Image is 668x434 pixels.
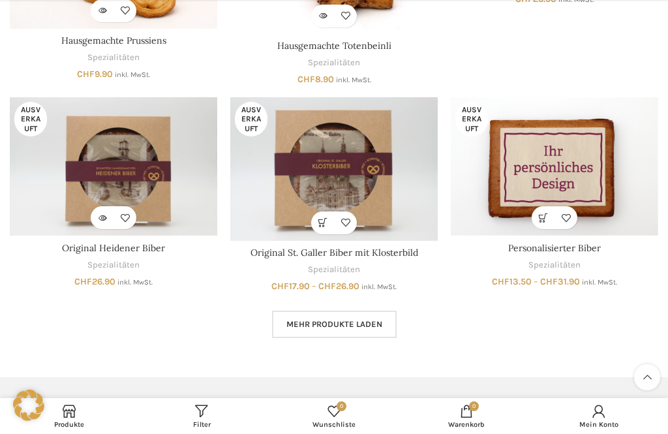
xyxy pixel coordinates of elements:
[10,97,217,236] a: Original Heidener Biber
[311,5,334,27] a: Lese mehr über „Hausgemachte Totenbeinli“
[297,74,334,85] bdi: 8.90
[312,281,316,292] span: –
[337,401,346,411] span: 0
[62,242,165,254] a: Original Heidener Biber
[87,259,140,271] a: Spezialitäten
[406,420,526,429] span: Warenkorb
[492,276,532,287] bdi: 13.50
[539,420,658,429] span: Mein Konto
[532,401,665,431] a: Mein Konto
[275,420,394,429] span: Wunschliste
[250,247,418,258] a: Original St. Galler Biber mit Klosterbild
[286,319,382,330] span: Mehr Produkte laden
[532,206,554,229] a: Wähle Optionen für „Personalisierter Biber“
[361,283,397,291] small: inkl. MwSt.
[308,57,360,69] a: Spezialitäten
[297,74,315,85] span: CHF
[77,69,95,80] span: CHF
[540,276,580,287] bdi: 31.90
[115,70,150,79] small: inkl. MwSt.
[271,281,310,292] bdi: 17.90
[451,97,658,236] a: Personalisierter Biber
[508,242,601,254] a: Personalisierter Biber
[311,211,334,234] a: Wähle Optionen für „Original St. Galler Biber mit Klosterbild“
[91,206,114,229] a: Lese mehr über „Original Heidener Biber“
[582,278,617,287] small: inkl. MwSt.
[540,276,558,287] span: CHF
[10,420,129,429] span: Produkte
[308,264,360,276] a: Spezialitäten
[492,276,509,287] span: CHF
[336,76,371,84] small: inkl. MwSt.
[61,35,166,46] a: Hausgemachte Prussiens
[528,259,581,271] a: Spezialitäten
[87,52,140,64] a: Spezialitäten
[142,420,262,429] span: Filter
[534,276,538,287] span: –
[3,401,136,431] a: Produkte
[272,311,397,338] a: Mehr Produkte laden
[271,281,289,292] span: CHF
[235,102,267,136] span: Ausverkauft
[400,401,532,431] div: My cart
[277,40,391,52] a: Hausgemachte Totenbeinli
[74,276,115,287] bdi: 26.90
[230,97,438,241] a: Original St. Galler Biber mit Klosterbild
[469,401,479,411] span: 0
[268,401,401,431] div: Meine Wunschliste
[318,281,336,292] span: CHF
[400,401,532,431] a: 0 Warenkorb
[77,69,113,80] bdi: 9.90
[14,102,47,136] span: Ausverkauft
[136,401,268,431] a: Filter
[117,278,153,287] small: inkl. MwSt.
[634,364,660,390] a: Scroll to top button
[318,281,359,292] bdi: 26.90
[455,102,488,136] span: Ausverkauft
[268,401,401,431] a: 0 Wunschliste
[74,276,92,287] span: CHF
